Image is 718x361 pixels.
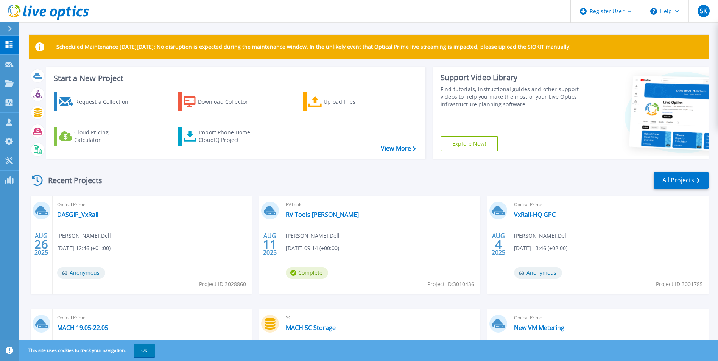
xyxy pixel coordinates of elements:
span: Project ID: 3028860 [199,280,246,288]
a: Cloud Pricing Calculator [54,127,138,146]
a: Upload Files [303,92,388,111]
div: AUG 2025 [263,230,277,258]
span: SC [286,314,476,322]
a: MACH 19.05-22.05 [57,324,108,331]
span: SK [700,8,707,14]
div: Find tutorials, instructional guides and other support videos to help you make the most of your L... [441,86,581,108]
span: RVTools [286,201,476,209]
div: Import Phone Home CloudIQ Project [199,129,258,144]
div: Upload Files [324,94,384,109]
div: Support Video Library [441,73,581,82]
div: Download Collector [198,94,259,109]
div: AUG 2025 [491,230,506,258]
span: Optical Prime [514,201,704,209]
a: View More [381,145,416,152]
span: 11 [263,241,277,247]
a: Download Collector [178,92,263,111]
span: This site uses cookies to track your navigation. [21,344,155,357]
div: AUG 2025 [34,230,48,258]
span: [DATE] 09:14 (+00:00) [286,244,339,252]
div: Cloud Pricing Calculator [74,129,135,144]
a: DASGIP_VxRail [57,211,98,218]
a: RV Tools [PERSON_NAME] [286,211,359,218]
div: Recent Projects [29,171,112,190]
a: New VM Metering [514,324,564,331]
a: Request a Collection [54,92,138,111]
span: [PERSON_NAME] , Dell [514,232,568,240]
a: Explore Now! [441,136,498,151]
span: Anonymous [514,267,562,279]
a: All Projects [654,172,709,189]
button: OK [134,344,155,357]
span: Project ID: 3010436 [427,280,474,288]
p: Scheduled Maintenance [DATE][DATE]: No disruption is expected during the maintenance window. In t... [56,44,571,50]
span: Optical Prime [57,314,247,322]
span: Optical Prime [514,314,704,322]
a: MACH SC Storage [286,324,336,331]
h3: Start a New Project [54,74,416,82]
span: Complete [286,267,328,279]
div: Request a Collection [75,94,136,109]
span: Anonymous [57,267,105,279]
span: 26 [34,241,48,247]
span: 4 [495,241,502,247]
a: VxRail-HQ GPC [514,211,556,218]
span: [PERSON_NAME] , Dell [57,232,111,240]
span: [PERSON_NAME] , Dell [286,232,340,240]
span: [DATE] 13:46 (+02:00) [514,244,567,252]
span: Optical Prime [57,201,247,209]
span: Project ID: 3001785 [656,280,703,288]
span: [DATE] 12:46 (+01:00) [57,244,111,252]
